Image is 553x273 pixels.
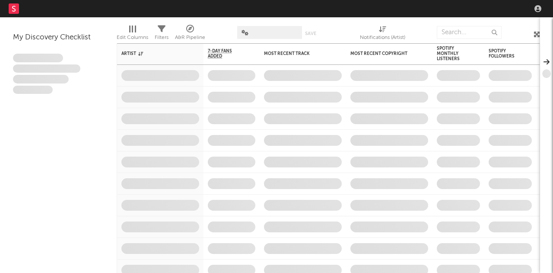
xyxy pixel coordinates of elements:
span: Aliquam viverra [13,86,53,94]
div: My Discovery Checklist [13,32,104,43]
span: Lorem ipsum dolor [13,54,63,62]
span: 7-Day Fans Added [208,48,242,59]
div: Artist [121,51,186,56]
span: Praesent ac interdum [13,75,69,84]
div: Notifications (Artist) [360,22,405,47]
div: Most Recent Copyright [350,51,415,56]
div: Most Recent Track [264,51,329,56]
input: Search... [437,26,502,39]
div: A&R Pipeline [175,22,205,47]
button: Save [305,31,316,36]
div: Spotify Followers [489,48,519,59]
div: Edit Columns [117,32,148,43]
div: Edit Columns [117,22,148,47]
div: Spotify Monthly Listeners [437,46,467,61]
div: Notifications (Artist) [360,32,405,43]
span: Integer aliquet in purus et [13,64,80,73]
div: Filters [155,22,168,47]
div: Filters [155,32,168,43]
div: A&R Pipeline [175,32,205,43]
